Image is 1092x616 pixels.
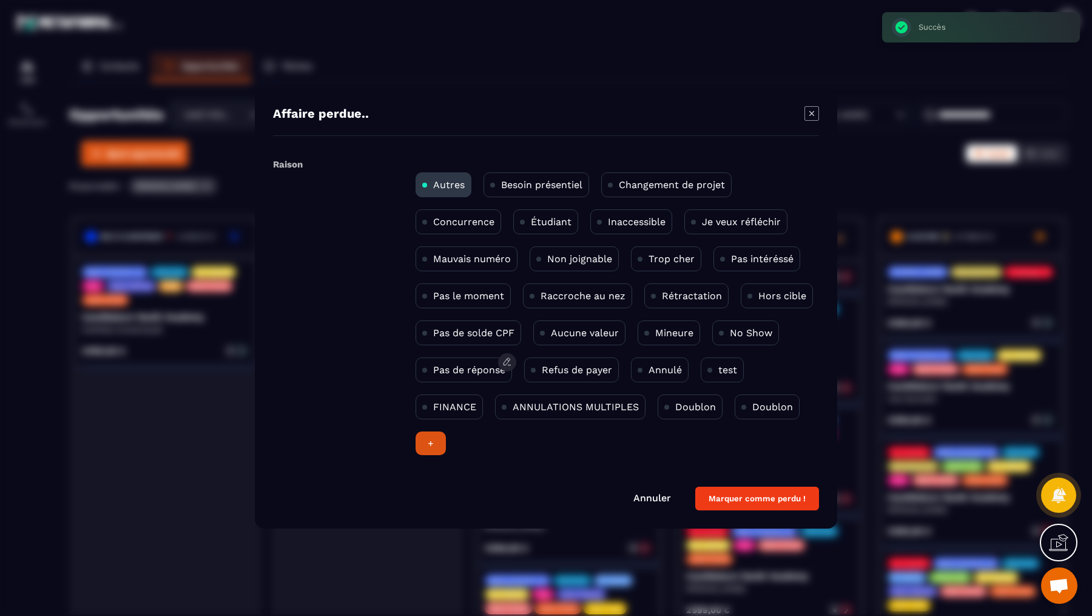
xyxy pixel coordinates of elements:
p: Je veux réfléchir [702,216,781,228]
p: Doublon [675,401,716,413]
p: Mauvais numéro [433,253,511,265]
p: Pas le moment [433,290,504,302]
h4: Affaire perdue.. [273,106,369,123]
p: Autres [433,179,465,191]
p: Concurrence [433,216,494,228]
p: No Show [730,327,772,339]
button: Marquer comme perdu ! [695,487,819,510]
div: + [416,432,446,455]
label: Raison [273,159,303,170]
div: Ouvrir le chat [1041,567,1077,604]
p: Pas de solde CPF [433,327,514,339]
p: Besoin présentiel [501,179,582,191]
p: Non joignable [547,253,612,265]
p: Annulé [649,364,682,376]
p: ANNULATIONS MULTIPLES [513,401,639,413]
a: Annuler [633,492,671,504]
p: FINANCE [433,401,476,413]
p: Refus de payer [542,364,612,376]
p: Inaccessible [608,216,666,228]
p: Changement de projet [619,179,725,191]
p: Pas intéréssé [731,253,794,265]
p: test [718,364,737,376]
p: Aucune valeur [551,327,619,339]
p: Raccroche au nez [541,290,625,302]
p: Doublon [752,401,793,413]
p: Hors cible [758,290,806,302]
p: Étudiant [531,216,571,228]
p: Pas de réponse [433,364,505,376]
p: Trop cher [649,253,695,265]
p: Rétractation [662,290,722,302]
p: Mineure [655,327,693,339]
